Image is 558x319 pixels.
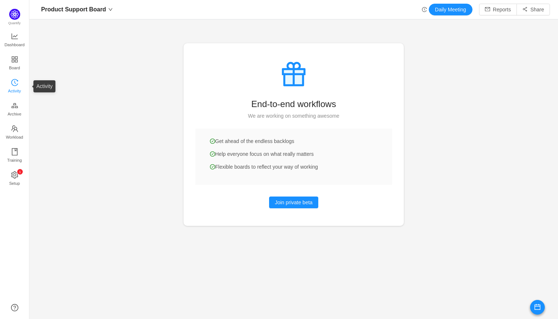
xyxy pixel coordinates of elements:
i: icon: down [108,7,113,12]
i: icon: appstore [11,56,18,63]
span: Training [7,153,22,168]
a: Archive [11,102,18,117]
button: icon: share-altShare [517,4,550,15]
i: icon: setting [11,171,18,179]
span: Setup [9,176,20,191]
button: Daily Meeting [429,4,472,15]
a: Training [11,148,18,163]
i: icon: history [11,79,18,86]
sup: 1 [17,169,23,175]
span: Quantify [8,21,21,25]
a: Board [11,56,18,71]
span: Dashboard [4,37,25,52]
img: Quantify [9,9,20,20]
span: Board [9,60,20,75]
i: icon: team [11,125,18,132]
span: Activity [8,84,21,98]
i: icon: book [11,148,18,155]
button: icon: calendar [530,300,545,315]
a: Dashboard [11,33,18,48]
span: Workload [6,130,23,144]
i: icon: gold [11,102,18,109]
a: icon: question-circle [11,304,18,311]
i: icon: history [422,7,427,12]
span: Archive [8,107,21,121]
button: Join private beta [269,197,319,208]
button: icon: mailReports [479,4,517,15]
a: Workload [11,125,18,140]
i: icon: line-chart [11,33,18,40]
span: Product Support Board [41,4,106,15]
a: Activity [11,79,18,94]
p: 1 [19,169,21,175]
a: icon: settingSetup [11,172,18,186]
